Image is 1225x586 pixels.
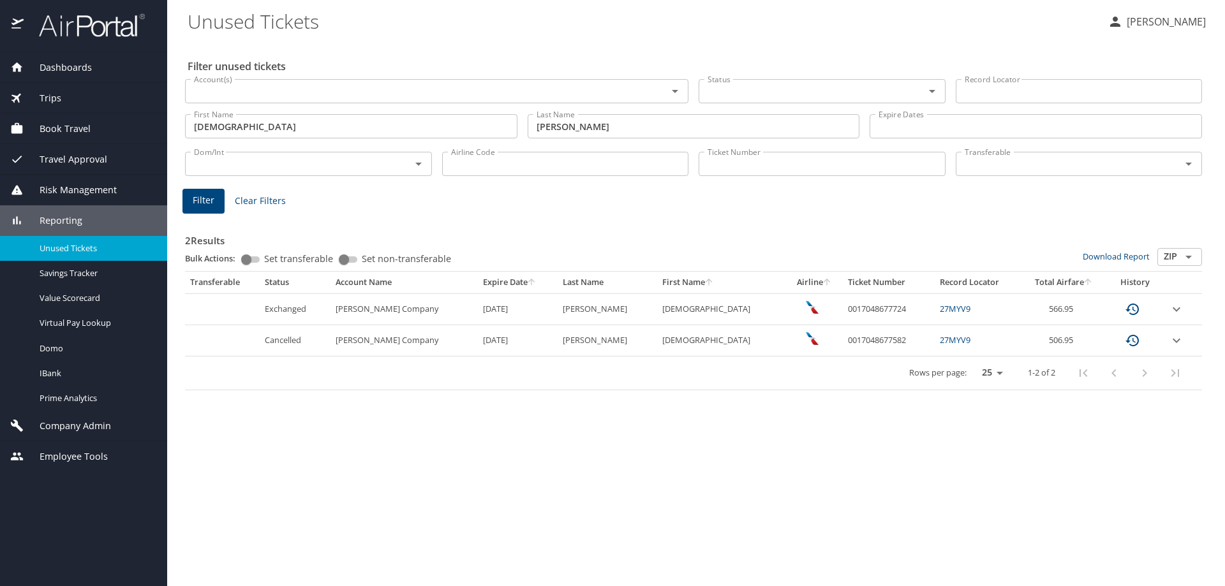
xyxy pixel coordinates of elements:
span: Unused Tickets [40,242,152,254]
p: Bulk Actions: [185,253,246,264]
h2: Filter unused tickets [188,56,1205,77]
button: Clear Filters [230,189,291,213]
p: 1-2 of 2 [1028,369,1055,377]
td: [DEMOGRAPHIC_DATA] [657,293,786,325]
p: Rows per page: [909,369,967,377]
h1: Unused Tickets [188,1,1097,41]
th: Account Name [330,272,478,293]
a: 27MYV9 [940,334,970,346]
a: 27MYV9 [940,303,970,314]
td: 506.95 [1021,325,1107,356]
span: IBank [40,367,152,379]
td: [DATE] [478,325,558,356]
span: Dashboards [24,61,92,75]
span: Domo [40,342,152,355]
button: Open [1180,248,1198,266]
select: rows per page [972,363,1007,383]
span: Trips [24,91,61,105]
button: sort [1084,279,1093,287]
a: Download Report [1083,251,1150,262]
button: Open [923,82,941,100]
button: expand row [1169,333,1184,348]
img: American Airlines [806,332,819,345]
td: [PERSON_NAME] Company [330,293,478,325]
td: [PERSON_NAME] Company [330,325,478,356]
img: icon-airportal.png [11,13,25,38]
span: Virtual Pay Lookup [40,317,152,329]
td: 0017048677724 [843,293,935,325]
button: Open [666,82,684,100]
button: sort [823,279,832,287]
td: Cancelled [260,325,330,356]
span: Company Admin [24,419,111,433]
th: Ticket Number [843,272,935,293]
td: 0017048677582 [843,325,935,356]
th: First Name [657,272,786,293]
img: airportal-logo.png [25,13,145,38]
p: [PERSON_NAME] [1123,14,1206,29]
button: sort [705,279,714,287]
button: Open [1180,155,1198,173]
td: [DEMOGRAPHIC_DATA] [657,325,786,356]
th: Record Locator [935,272,1021,293]
span: Travel Approval [24,152,107,166]
button: [PERSON_NAME] [1102,10,1211,33]
span: Value Scorecard [40,292,152,304]
div: Transferable [190,277,255,288]
button: Filter [182,189,225,214]
span: Prime Analytics [40,392,152,404]
td: [PERSON_NAME] [558,293,657,325]
th: Expire Date [478,272,558,293]
span: Filter [193,193,214,209]
span: Employee Tools [24,450,108,464]
th: Last Name [558,272,657,293]
span: Book Travel [24,122,91,136]
span: Risk Management [24,183,117,197]
td: 566.95 [1021,293,1107,325]
table: custom pagination table [185,272,1202,390]
img: American Airlines [806,301,819,314]
button: sort [528,279,537,287]
span: Clear Filters [235,193,286,209]
span: Set transferable [264,254,333,263]
th: Status [260,272,330,293]
td: Exchanged [260,293,330,325]
th: Total Airfare [1021,272,1107,293]
th: Airline [786,272,843,293]
td: [PERSON_NAME] [558,325,657,356]
h3: 2 Results [185,226,1202,248]
button: expand row [1169,302,1184,317]
span: Savings Tracker [40,267,152,279]
td: [DATE] [478,293,558,325]
button: Open [410,155,427,173]
span: Reporting [24,214,82,228]
span: Set non-transferable [362,254,451,263]
th: History [1106,272,1164,293]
